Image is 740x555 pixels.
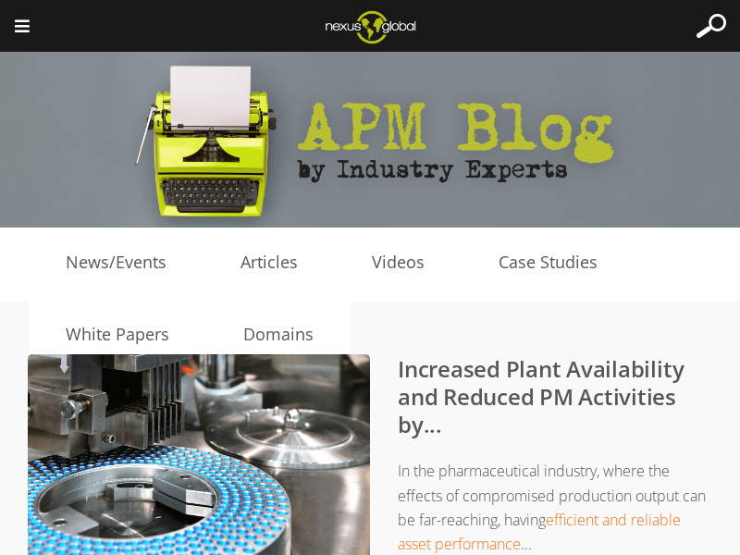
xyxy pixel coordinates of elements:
a: News/Events [29,249,203,277]
img: Nexus Global [311,5,430,49]
a: Articles [203,249,335,277]
a: Videos [335,249,462,277]
a: Case Studies [462,249,635,277]
a: Increased Plant Availability and Reduced PM Activities by... [398,353,684,439]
